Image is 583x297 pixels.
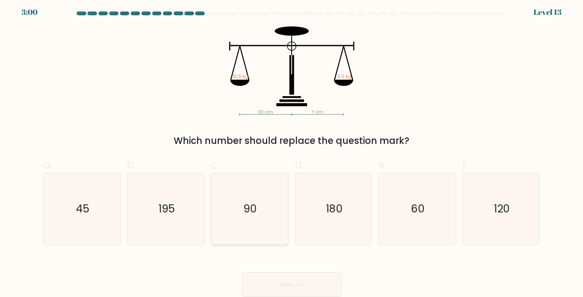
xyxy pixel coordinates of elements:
[127,157,136,172] span: b.
[243,201,257,216] text: 90
[378,157,387,172] span: e.
[411,201,425,216] text: 60
[232,73,248,80] tspan: 10.5 kg
[462,157,468,172] span: f.
[76,201,89,216] text: 45
[294,157,304,172] span: d.
[311,109,323,115] tspan: ? cm
[242,273,342,297] button: Next
[43,157,53,172] span: a.
[158,201,175,216] text: 195
[337,73,351,80] tspan: 3.5 kg
[534,7,562,18] div: Level 13
[48,134,535,148] div: Which number should replace the question mark?
[21,7,38,18] div: 3:00
[258,109,273,115] tspan: 30 cm
[325,201,343,216] text: 180
[211,157,219,172] span: c.
[493,201,510,216] text: 120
